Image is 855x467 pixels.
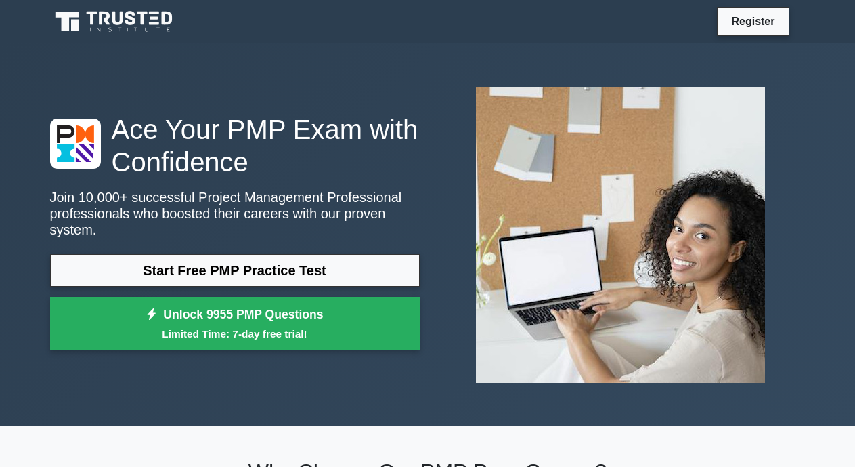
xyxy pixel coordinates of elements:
[50,297,420,351] a: Unlock 9955 PMP QuestionsLimited Time: 7-day free trial!
[67,326,403,342] small: Limited Time: 7-day free trial!
[50,254,420,287] a: Start Free PMP Practice Test
[50,189,420,238] p: Join 10,000+ successful Project Management Professional professionals who boosted their careers w...
[50,113,420,178] h1: Ace Your PMP Exam with Confidence
[723,13,783,30] a: Register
